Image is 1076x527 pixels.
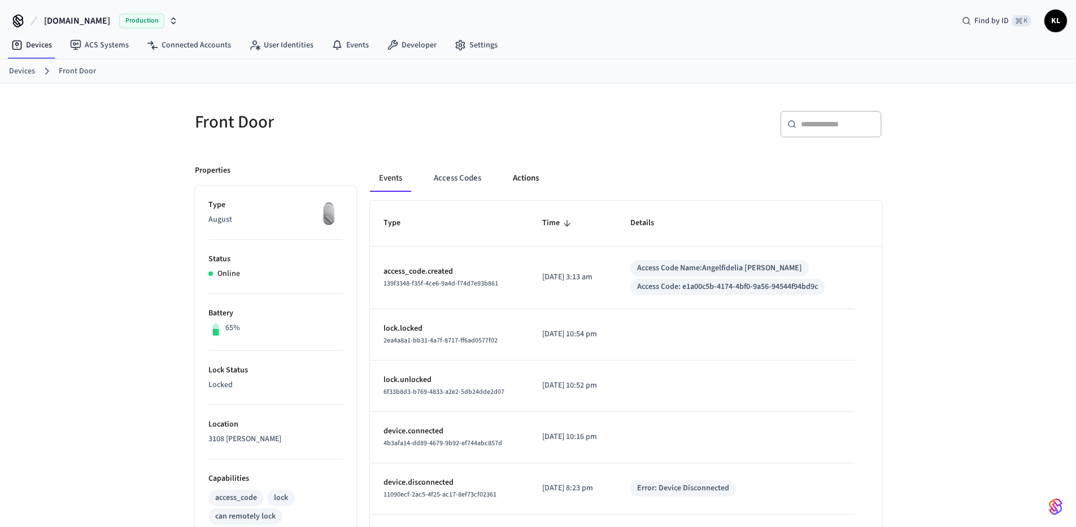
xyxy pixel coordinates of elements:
[384,279,498,288] span: 139f3348-f35f-4ce6-9a4d-f74d7e93b861
[1044,10,1067,32] button: KL
[119,14,164,28] span: Production
[637,262,802,274] div: Access Code Name: Angelfidelia [PERSON_NAME]
[370,165,411,192] button: Events
[974,15,1009,27] span: Find by ID
[59,65,96,77] a: Front Door
[2,35,61,55] a: Devices
[446,35,507,55] a: Settings
[542,214,574,232] span: Time
[542,431,603,443] p: [DATE] 10:16 pm
[225,322,240,334] p: 65%
[195,165,230,177] p: Properties
[542,482,603,494] p: [DATE] 8:23 pm
[138,35,240,55] a: Connected Accounts
[504,165,548,192] button: Actions
[208,214,343,226] p: August
[384,323,515,335] p: lock.locked
[637,482,729,494] div: Error: Device Disconnected
[384,336,498,345] span: 2ea4a8a1-bb31-4a7f-8717-ff6ad0577f02
[542,328,603,340] p: [DATE] 10:54 pm
[370,165,882,192] div: ant example
[208,199,343,211] p: Type
[61,35,138,55] a: ACS Systems
[9,65,35,77] a: Devices
[953,11,1040,31] div: Find by ID⌘ K
[208,253,343,265] p: Status
[208,308,343,319] p: Battery
[215,511,276,522] div: can remotely lock
[542,380,603,392] p: [DATE] 10:52 pm
[217,268,240,280] p: Online
[208,379,343,391] p: Locked
[1012,15,1031,27] span: ⌘ K
[384,425,515,437] p: device.connected
[274,492,288,504] div: lock
[208,433,343,445] p: 3108 [PERSON_NAME]
[1049,498,1062,516] img: SeamLogoGradient.69752ec5.svg
[384,387,504,397] span: 6f33b8d3-b769-4833-a2e2-5db24dde2d07
[384,438,502,448] span: 4b3afa14-dd89-4679-9b92-ef744abc857d
[315,199,343,227] img: August Wifi Smart Lock 3rd Gen, Silver, Front
[637,281,818,293] div: Access Code: e1a00c5b-4174-4bf0-9a56-94544f94bd9c
[323,35,378,55] a: Events
[384,214,415,232] span: Type
[1045,11,1066,31] span: KL
[384,490,496,499] span: 11090ecf-2ac5-4f25-ac17-8ef73cf02361
[195,111,532,134] h5: Front Door
[384,477,515,489] p: device.disconnected
[208,473,343,485] p: Capabilities
[44,14,110,28] span: [DOMAIN_NAME]
[208,364,343,376] p: Lock Status
[208,419,343,431] p: Location
[425,165,490,192] button: Access Codes
[542,271,603,283] p: [DATE] 3:13 am
[215,492,257,504] div: access_code
[378,35,446,55] a: Developer
[630,214,669,232] span: Details
[384,266,515,278] p: access_code.created
[384,374,515,386] p: lock.unlocked
[240,35,323,55] a: User Identities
